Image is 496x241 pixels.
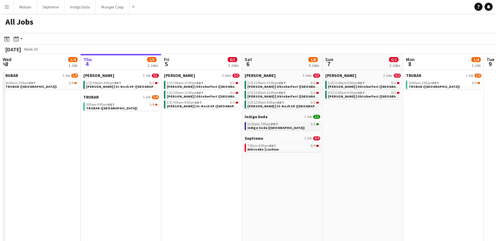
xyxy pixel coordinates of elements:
[3,73,78,78] a: TRUBAR1 Job1/4
[245,56,252,62] span: Sat
[236,92,238,94] span: 0/1
[82,60,92,68] span: 4
[279,90,286,95] span: EDT
[167,101,172,104] span: 2/3
[163,60,169,68] span: 5
[245,73,276,78] span: Desjardins
[155,82,158,84] span: 0/1
[328,81,334,85] span: 3/3
[325,73,401,78] a: [PERSON_NAME]2 Jobs0/2
[252,100,253,105] span: |
[22,47,39,52] span: Week 36
[391,81,396,85] span: 0/1
[230,91,235,95] span: 0/1
[197,81,203,85] span: EDT
[83,56,92,62] span: Thu
[333,81,334,85] span: |
[244,60,252,68] span: 6
[149,103,154,106] span: 1/4
[91,81,92,85] span: |
[167,94,291,99] span: Desjardins | Oktoberfest (Repentigny, QC)
[313,136,320,140] span: 0/4
[358,81,365,85] span: EDT
[311,144,315,148] span: 0/4
[328,81,399,88] a: 3/3|11:00am-6:00pmEDT0/1[PERSON_NAME] | Oktoberfest ([GEOGRAPHIC_DATA], [GEOGRAPHIC_DATA])
[195,100,202,105] span: EDT
[62,74,70,78] span: 1 Job
[328,84,452,89] span: Desjardins | Oktoberfest (Repentigny, QC)
[228,57,237,62] span: 0/3
[313,115,320,119] span: 1/1
[171,81,172,85] span: |
[303,74,312,78] span: 3 Jobs
[247,100,319,108] a: 3/3|12:00pm-9:00pmEDT0/1[PERSON_NAME] | St-Roch XP ([GEOGRAPHIC_DATA], [GEOGRAPHIC_DATA])
[164,73,240,78] a: [PERSON_NAME]3 Jobs0/3
[397,92,399,94] span: 0/1
[245,136,320,141] a: Septieme1 Job0/4
[3,73,18,78] span: TRUBAR
[2,60,11,68] span: 3
[14,0,37,14] button: Molson
[83,73,159,78] a: [PERSON_NAME]1 Job0/1
[254,91,286,95] span: 11:00am-11:00pm
[304,136,312,140] span: 1 Job
[311,81,315,85] span: 0/1
[29,81,36,85] span: EDT
[149,81,154,85] span: 0/1
[247,90,319,98] a: 2/3|11:00am-11:00pmEDT0/1[PERSON_NAME] | Oktoberfest ([GEOGRAPHIC_DATA], [GEOGRAPHIC_DATA])
[83,95,159,112] div: TRUBAR1 Job1/45:00pm-9:00pmEDT1/4TRUBAR ([GEOGRAPHIC_DATA])
[328,94,452,99] span: Desjardins | Oktoberfest (Repentigny, QC)
[358,90,365,95] span: EDT
[167,84,291,89] span: Desjardins | Oktoberfest (Repentigny, QC)
[325,56,333,62] span: Sun
[164,73,195,78] span: Desjardins
[86,103,115,106] span: 5:00pm-9:00pm
[230,101,235,104] span: 0/1
[86,81,92,85] span: 1/3
[5,81,77,88] a: 10:00am-2:00pmEDT1/4TRUBAR ([GEOGRAPHIC_DATA])
[173,101,202,104] span: 4:00pm-9:00pm
[171,100,172,105] span: |
[152,95,159,99] span: 1/4
[472,81,477,85] span: 1/4
[324,60,333,68] span: 7
[86,81,158,88] a: 1/3|4:00pm-9:00pmEDT0/1[PERSON_NAME] | St-Roch XP ([GEOGRAPHIC_DATA], [GEOGRAPHIC_DATA])
[74,82,77,84] span: 1/4
[247,122,319,130] a: 12:30pm-7:00pmPDT1/1Indigo Soda ([GEOGRAPHIC_DATA])
[173,91,203,95] span: 3:00pm-11:00pm
[311,123,315,126] span: 1/1
[3,73,78,90] div: TRUBAR1 Job1/410:00am-2:00pmEDT1/4TRUBAR ([GEOGRAPHIC_DATA])
[164,56,169,62] span: Fri
[167,81,172,85] span: 1/3
[245,136,320,153] div: Septieme1 Job0/47:30am-8:00pmEDT0/4Métrodéo | Lachine
[328,90,399,98] a: 3/3|11:00am-6:00pmEDT0/1[PERSON_NAME] | Oktoberfest ([GEOGRAPHIC_DATA], [GEOGRAPHIC_DATA])
[230,81,235,85] span: 0/1
[37,0,64,14] button: Septieme
[164,73,240,110] div: [PERSON_NAME]3 Jobs0/31/3|3:00pm-11:00pmEDT0/1[PERSON_NAME] | Oktoberfest ([GEOGRAPHIC_DATA], [GE...
[333,90,334,95] span: |
[409,81,480,88] a: 10:00am-2:00pmEDT1/4TRUBAR ([GEOGRAPHIC_DATA])
[247,144,276,148] span: 7:30am-8:00pm
[167,104,288,108] span: Desjardins | St-Roch XP (Quebec, QC)
[406,56,415,62] span: Mon
[83,95,159,100] a: TRUBAR1 Job1/4
[147,63,158,68] div: 2 Jobs
[236,82,238,84] span: 0/1
[311,101,315,104] span: 0/1
[245,114,268,119] span: Indigo Soda
[254,81,286,85] span: 11:00am-11:00pm
[173,81,203,85] span: 3:00pm-11:00pm
[247,104,368,108] span: Desjardins | St-Roch XP (Quebec, QC)
[391,91,396,95] span: 0/1
[245,114,320,119] a: Indigo Soda1 Job1/1
[316,82,319,84] span: 0/1
[406,73,421,78] span: TRUBAR
[114,81,121,85] span: EDT
[3,56,11,62] span: Wed
[472,63,480,68] div: 1 Job
[232,74,240,78] span: 0/3
[325,73,401,100] div: [PERSON_NAME]2 Jobs0/23/3|11:00am-6:00pmEDT0/1[PERSON_NAME] | Oktoberfest ([GEOGRAPHIC_DATA], [GE...
[474,74,481,78] span: 1/4
[405,60,415,68] span: 8
[471,57,481,62] span: 1/4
